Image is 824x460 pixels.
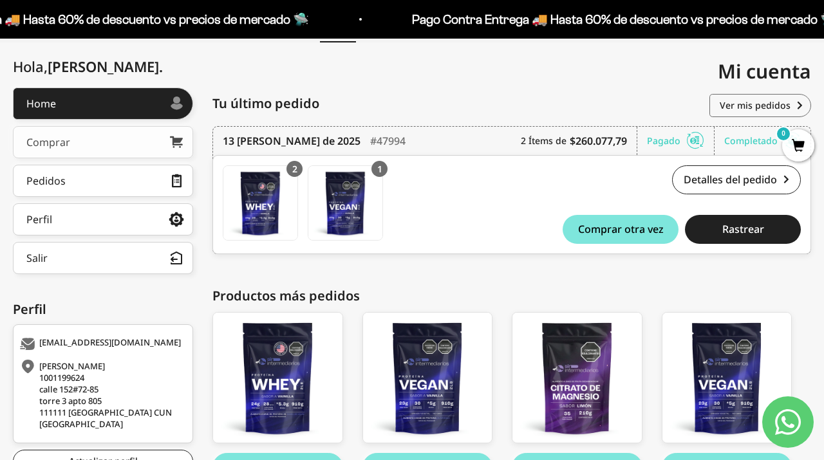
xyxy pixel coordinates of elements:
span: Mi cuenta [718,58,811,84]
a: Citrato de Magnesio - Sabor Limón [512,312,642,444]
div: #47994 [370,127,406,155]
b: $260.077,79 [570,133,627,149]
div: [EMAIL_ADDRESS][DOMAIN_NAME] [20,338,183,351]
a: Perfil [13,203,193,235]
a: 0 [782,140,814,154]
a: Home [13,87,193,120]
div: Completado [724,127,801,155]
a: Proteína Whey - Vainilla - Vainilla / 2 libras (910g) [212,312,343,444]
time: 13 [PERSON_NAME] de 2025 [223,133,360,149]
div: 2 Ítems de [521,127,637,155]
span: Rastrear [722,224,764,234]
div: Perfil [26,214,52,225]
img: vegan_vainilla_front_dc0bbf61-f205-4b1f-a117-6c03f5d8e3cd_large.png [662,313,792,443]
button: Comprar otra vez [563,215,679,244]
span: [PERSON_NAME] [48,57,163,76]
mark: 0 [776,126,791,142]
div: [PERSON_NAME] 1001199624 calle 152#72-85 torre 3 apto 805 111111 [GEOGRAPHIC_DATA] CUN [GEOGRAPHI... [20,360,183,430]
div: Comprar [26,137,70,147]
span: Tu último pedido [212,94,319,113]
a: Detalles del pedido [672,165,801,194]
div: 2 [286,161,303,177]
a: Pedidos [13,165,193,197]
img: vegan_vainilla_front_dc0bbf61-f205-4b1f-a117-6c03f5d8e3cd_large.png [363,313,492,443]
span: . [159,57,163,76]
a: Proteína Vegan - Vainilla - Vainilla 2lb [308,165,383,241]
a: Proteína Vegetal - 2 Libras (910g) - Vainilla 2lb [662,312,792,444]
div: 1 [371,161,388,177]
div: Salir [26,253,48,263]
div: Pagado [647,127,715,155]
div: Hola, [13,59,163,75]
button: Salir [13,242,193,274]
div: Perfil [13,300,193,319]
a: Comprar [13,126,193,158]
div: Productos más pedidos [212,286,811,306]
img: citrato_front_large.png [512,313,642,443]
a: Ver mis pedidos [709,94,811,117]
div: Home [26,98,56,109]
a: Proteína Whey - Vainilla - Vainilla / 2 libras (910g) [223,165,298,241]
img: whey_vainilla_front_1_808bbad8-c402-4f8a-9e09-39bf23c86e38_large.png [213,313,342,443]
span: Comprar otra vez [578,224,664,234]
img: Translation missing: es.Proteína Whey - Vainilla - Vainilla / 2 libras (910g) [223,166,297,240]
button: Rastrear [685,215,801,244]
a: Proteína Vegan - Vainilla - Vainilla 2lb [362,312,493,444]
img: Translation missing: es.Proteína Vegan - Vainilla - Vainilla 2lb [308,166,382,240]
div: Pedidos [26,176,66,186]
